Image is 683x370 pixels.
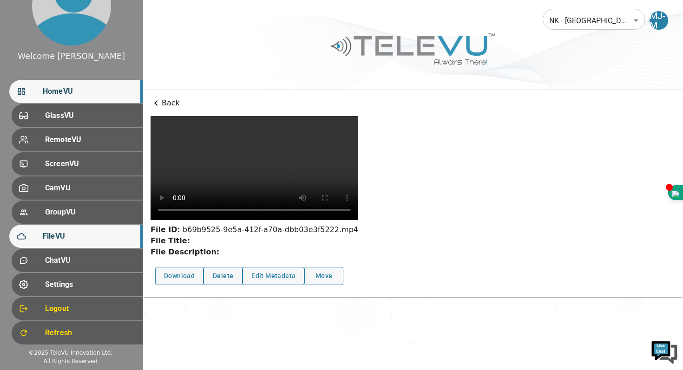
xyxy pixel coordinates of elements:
[155,267,204,285] button: Download
[151,247,219,256] strong: File Description:
[54,117,128,211] span: We're online!
[43,231,135,242] span: FileVU
[204,267,243,285] button: Delete
[45,207,135,218] span: GroupVU
[329,30,497,68] img: Logo
[243,267,304,285] button: Edit Metadata
[151,225,180,234] strong: File ID:
[12,321,143,344] div: Refresh
[43,86,135,97] span: HomeVU
[12,201,143,224] div: GroupVU
[650,338,678,365] img: Chat Widget
[12,249,143,272] div: ChatVU
[45,255,135,266] span: ChatVU
[45,134,135,145] span: RemoteVU
[45,158,135,169] span: ScreenVU
[5,253,177,286] textarea: Type your message and hit 'Enter'
[45,182,135,194] span: CamVU
[12,152,143,175] div: ScreenVU
[12,273,143,296] div: Settings
[45,303,135,314] span: Logout
[12,128,143,151] div: RemoteVU
[45,279,135,290] span: Settings
[16,43,39,66] img: d_736959983_company_1615157101543_736959983
[45,327,135,338] span: Refresh
[45,110,135,121] span: GlassVU
[12,297,143,320] div: Logout
[9,80,143,103] div: HomeVU
[151,97,676,109] p: Back
[12,104,143,127] div: GlassVU
[151,236,190,245] strong: File Title:
[152,5,175,27] div: Minimize live chat window
[151,224,358,235] div: b69b9525-9e5a-412f-a70a-dbb03e3f5222.mp4
[9,225,143,248] div: FileVU
[304,267,343,285] button: Move
[18,50,125,62] div: Welcome [PERSON_NAME]
[650,11,668,30] div: MJ-M
[48,49,156,61] div: Chat with us now
[12,176,143,200] div: CamVU
[543,7,645,33] div: NK - [GEOGRAPHIC_DATA]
